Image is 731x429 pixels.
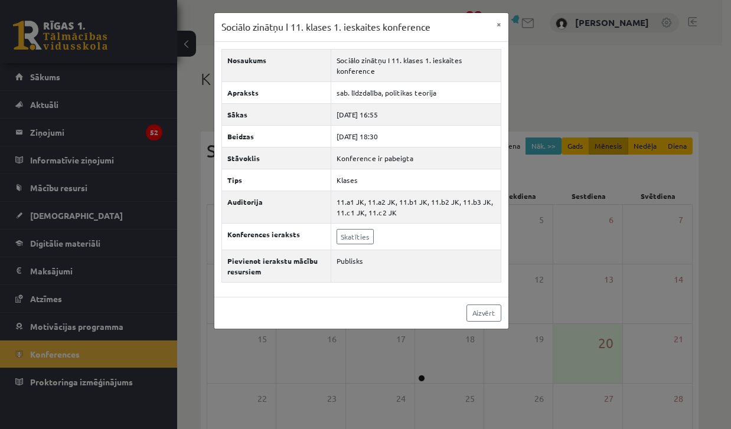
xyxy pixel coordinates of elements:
a: Skatīties [337,229,374,244]
th: Tips [221,169,331,191]
td: 11.a1 JK, 11.a2 JK, 11.b1 JK, 11.b2 JK, 11.b3 JK, 11.c1 JK, 11.c2 JK [331,191,501,223]
th: Stāvoklis [221,147,331,169]
td: Publisks [331,250,501,282]
h3: Sociālo zinātņu I 11. klases 1. ieskaites konference [221,20,430,34]
td: sab. līdzdalība, politikas teorija [331,81,501,103]
td: Sociālo zinātņu I 11. klases 1. ieskaites konference [331,49,501,81]
th: Nosaukums [221,49,331,81]
button: × [489,13,508,35]
td: [DATE] 18:30 [331,125,501,147]
th: Apraksts [221,81,331,103]
th: Auditorija [221,191,331,223]
a: Aizvērt [466,304,501,322]
td: Klases [331,169,501,191]
th: Konferences ieraksts [221,223,331,250]
td: [DATE] 16:55 [331,103,501,125]
th: Beidzas [221,125,331,147]
th: Pievienot ierakstu mācību resursiem [221,250,331,282]
th: Sākas [221,103,331,125]
td: Konference ir pabeigta [331,147,501,169]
